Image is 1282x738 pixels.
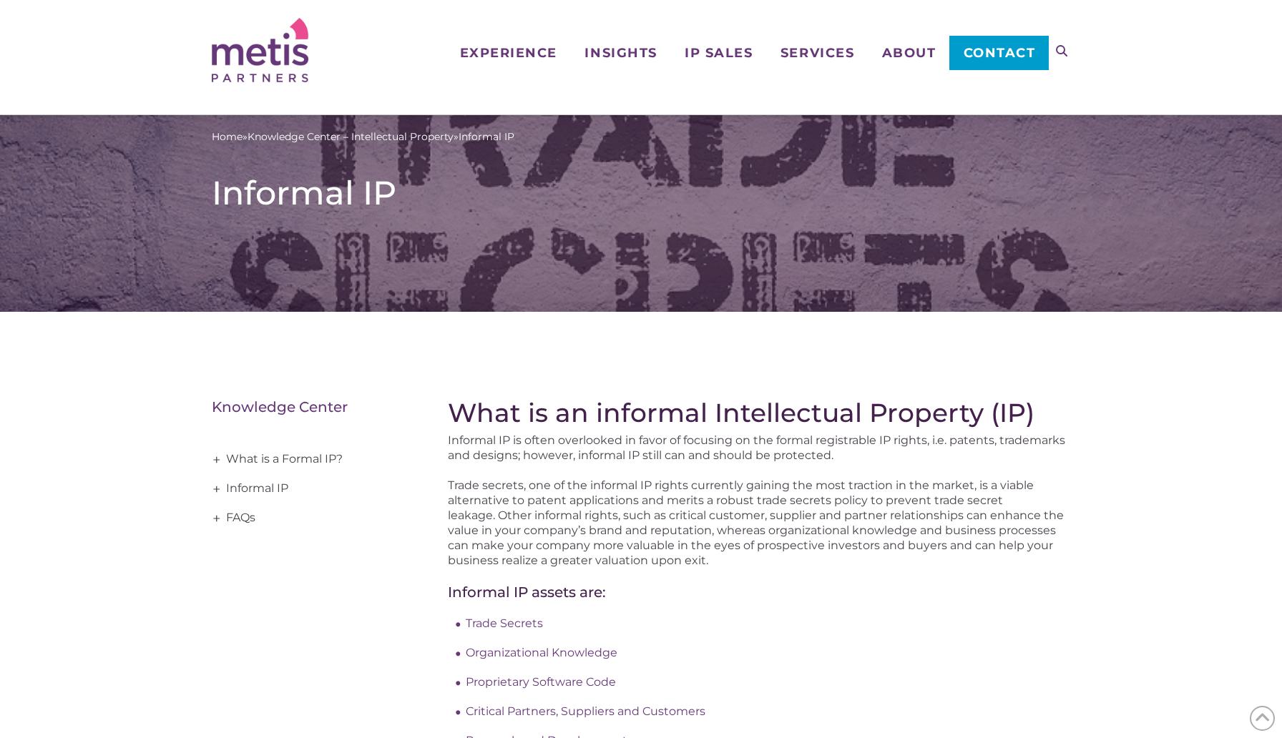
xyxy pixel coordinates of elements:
[209,446,225,474] span: +
[460,46,557,59] span: Experience
[212,129,243,144] a: Home
[212,474,405,503] a: Informal IP
[964,46,1036,59] span: Contact
[209,504,225,533] span: +
[466,616,543,630] a: Trade Secrets
[248,129,454,144] a: Knowledge Center – Intellectual Property
[466,646,617,659] a: Organizational Knowledge
[212,398,348,415] a: Knowledge Center
[949,36,1049,70] a: Contact
[448,398,1070,428] h2: What is an informal Intellectual Property (IP)
[448,478,1064,567] span: Trade secrets, one of the informal IP rights currently gaining the most traction in the market, i...
[685,46,753,59] span: IP Sales
[212,129,514,144] span: » »
[1250,706,1275,731] span: Back to Top
[209,475,225,503] span: +
[459,129,514,144] span: Informal IP
[466,704,705,718] a: Critical Partners, Suppliers and Customers
[212,18,308,82] img: Metis Partners
[448,433,1065,462] span: Informal IP is often overlooked in favor of focusing on the formal registrable IP rights, i.e. pa...
[466,675,616,689] a: Proprietary Software Code
[584,46,657,59] span: Insights
[212,503,405,533] a: FAQs
[781,46,854,59] span: Services
[448,584,606,601] span: Informal IP assets are:
[212,445,405,474] a: What is a Formal IP?
[212,173,1070,213] h1: Informal IP
[882,46,936,59] span: About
